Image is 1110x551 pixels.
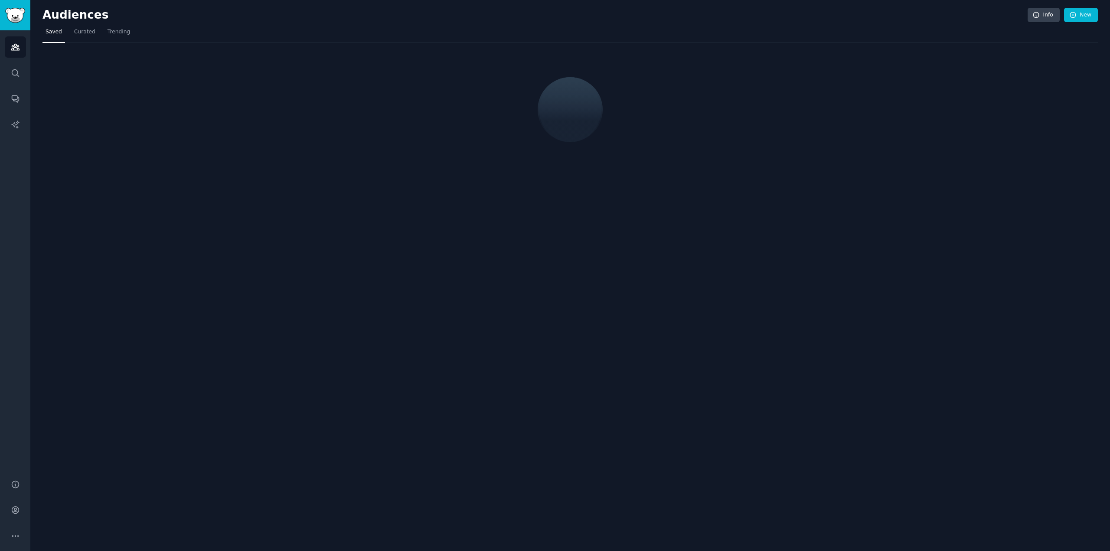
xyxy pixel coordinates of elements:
a: Saved [42,25,65,43]
a: Curated [71,25,98,43]
span: Curated [74,28,95,36]
h2: Audiences [42,8,1028,22]
img: GummySearch logo [5,8,25,23]
a: New [1064,8,1098,23]
a: Trending [104,25,133,43]
span: Saved [46,28,62,36]
a: Info [1028,8,1060,23]
span: Trending [108,28,130,36]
